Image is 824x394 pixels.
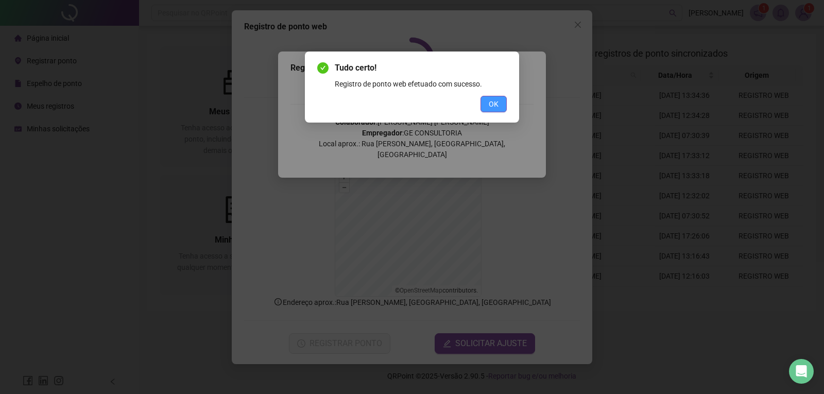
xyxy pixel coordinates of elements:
div: Open Intercom Messenger [789,359,814,384]
div: Registro de ponto web efetuado com sucesso. [335,78,507,90]
span: check-circle [317,62,329,74]
span: OK [489,98,499,110]
span: Tudo certo! [335,62,507,74]
button: OK [480,96,507,112]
